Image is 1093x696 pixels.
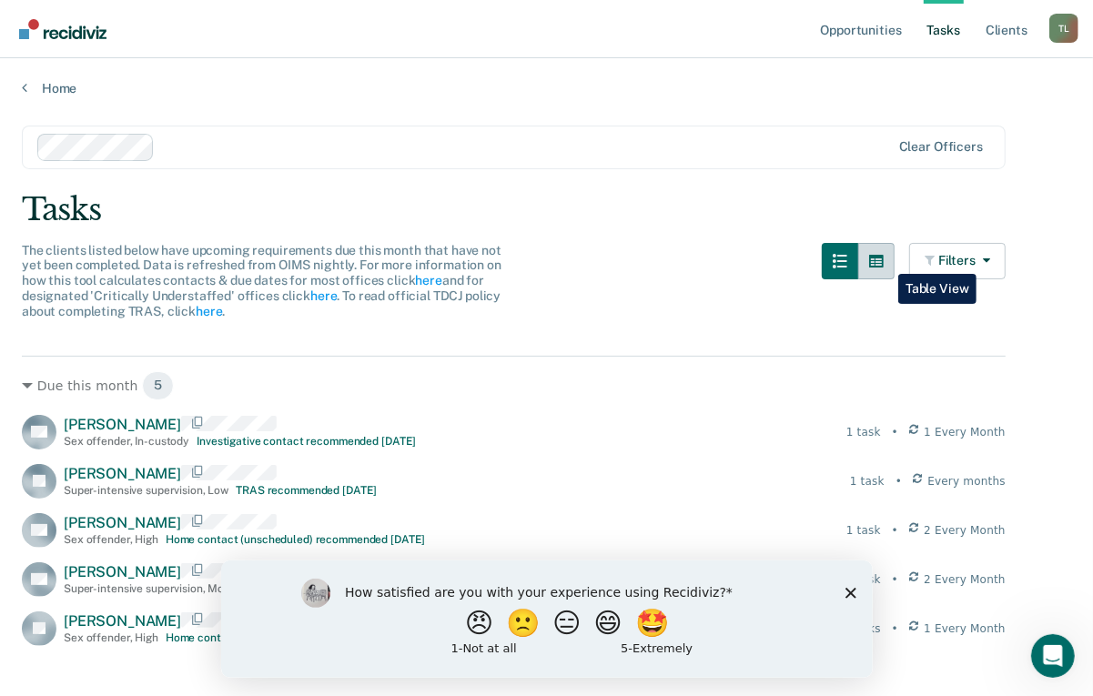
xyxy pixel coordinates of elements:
div: Sex offender , In-custody [64,435,189,448]
span: The clients listed below have upcoming requirements due this month that have not yet been complet... [22,243,501,318]
a: here [196,304,222,318]
span: 2 Every Month [924,522,1006,539]
div: 1 task [850,473,885,489]
div: Super-intensive supervision , Moderate [64,582,258,595]
div: • [896,473,902,489]
div: Tasks [22,191,1071,228]
span: Every months [927,473,1006,489]
div: Home contact (scheduled) recommended [DATE] [166,631,413,644]
div: • [892,571,898,588]
a: here [310,288,337,303]
span: 2 Every Month [924,571,1006,588]
span: [PERSON_NAME] [64,465,181,482]
span: [PERSON_NAME] [64,514,181,531]
span: [PERSON_NAME] [64,612,181,630]
button: Filters [909,243,1006,279]
img: Recidiviz [19,19,106,39]
div: • [892,620,898,637]
div: T L [1049,14,1078,43]
span: 1 Every Month [924,424,1006,440]
div: • [892,522,898,539]
span: [PERSON_NAME] [64,563,181,580]
a: Home [22,80,1071,96]
div: Sex offender , High [64,631,158,644]
iframe: Intercom live chat [1031,634,1075,678]
div: Super-intensive supervision , Low [64,484,228,497]
button: Profile dropdown button [1049,14,1078,43]
div: • [892,424,898,440]
span: 1 Every Month [924,620,1006,637]
span: [PERSON_NAME] [64,416,181,433]
div: TRAS recommended [DATE] [236,484,377,497]
iframe: Survey by Kim from Recidiviz [221,560,873,678]
div: Clear officers [899,139,983,155]
a: here [415,273,441,287]
div: 1 task [846,424,881,440]
div: 1 task [846,522,881,539]
div: Due this month 5 [22,371,1006,400]
div: Sex offender , High [64,533,158,546]
div: Home contact (unscheduled) recommended [DATE] [166,533,426,546]
div: Investigative contact recommended [DATE] [197,435,416,448]
span: 5 [142,371,174,400]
